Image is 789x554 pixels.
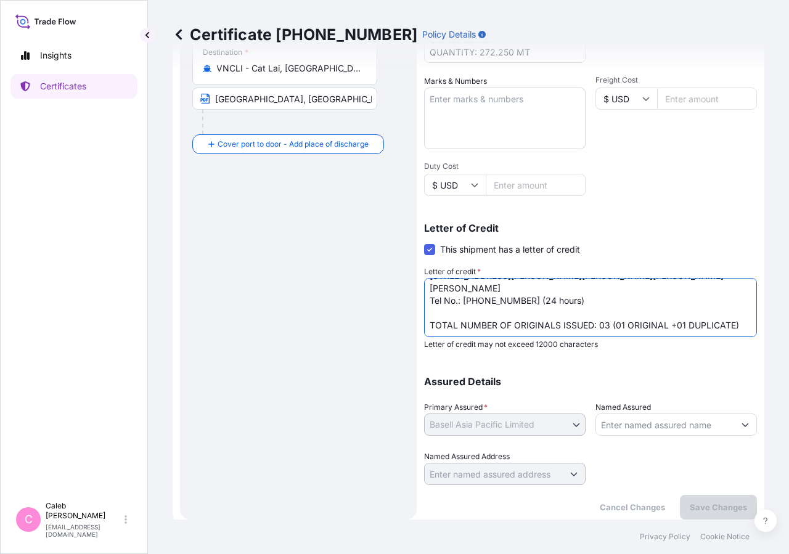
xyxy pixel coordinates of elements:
button: Save Changes [680,495,757,519]
input: Enter amount [486,174,586,196]
label: Named Assured [595,401,651,413]
span: Basell Asia Pacific Limited [430,418,534,431]
button: Cancel Changes [590,495,675,519]
label: Letter of credit [424,266,481,278]
a: Cookie Notice [700,532,750,542]
input: Assured Name [596,413,734,436]
button: Show suggestions [734,413,756,436]
span: Primary Assured [424,401,488,413]
button: Show suggestions [563,463,585,485]
p: Cancel Changes [600,501,665,513]
span: This shipment has a letter of credit [440,243,580,256]
textarea: CREDIT NUMBER: 0682IL2500109 AND ISSUING DATE: 250714 IN ASSIGNABLE FORM COVERING ALL RISK, CLAIM... [424,278,757,337]
p: [EMAIL_ADDRESS][DOMAIN_NAME] [46,523,122,538]
a: Insights [10,43,137,68]
input: Enter amount [657,88,757,110]
span: C [25,513,33,526]
p: Certificate [PHONE_NUMBER] [173,25,417,44]
input: Text to appear on certificate [192,88,377,110]
label: Marks & Numbers [424,75,487,88]
p: Letter of Credit [424,223,757,233]
p: Insights [40,49,72,62]
p: Certificates [40,80,86,92]
a: Certificates [10,74,137,99]
p: Letter of credit may not exceed 12000 characters [424,340,757,349]
p: Policy Details [422,28,476,41]
p: Save Changes [690,501,747,513]
span: Freight Cost [595,75,757,85]
button: Basell Asia Pacific Limited [424,413,586,436]
input: Named Assured Address [425,463,563,485]
span: Duty Cost [424,161,586,171]
button: Cover port to door - Add place of discharge [192,134,384,154]
a: Privacy Policy [640,532,690,542]
label: Named Assured Address [424,450,510,463]
p: Caleb [PERSON_NAME] [46,501,122,521]
p: Assured Details [424,377,757,386]
span: Cover port to door - Add place of discharge [218,138,369,150]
